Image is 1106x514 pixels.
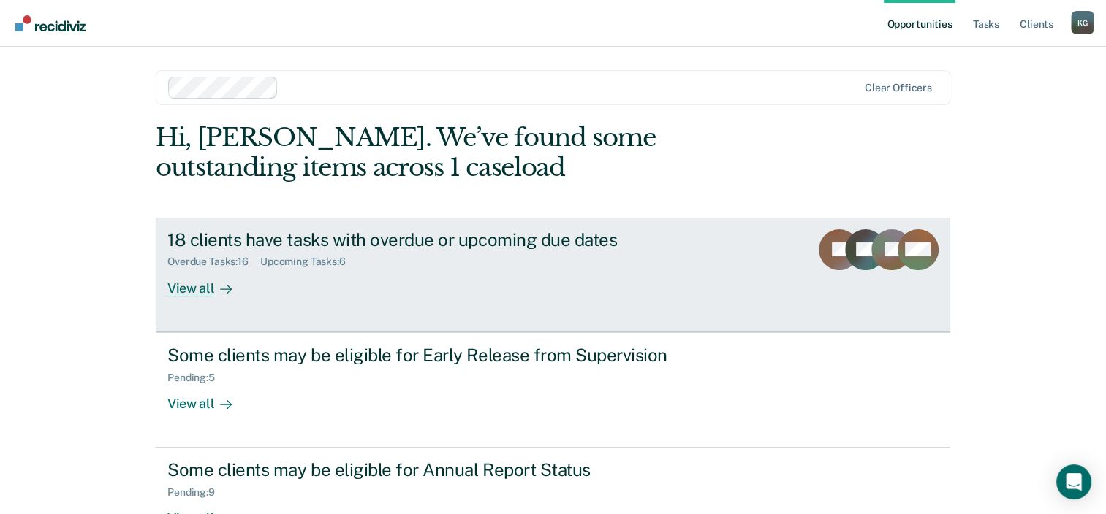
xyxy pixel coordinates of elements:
[167,486,227,499] div: Pending : 9
[156,218,950,332] a: 18 clients have tasks with overdue or upcoming due datesOverdue Tasks:16Upcoming Tasks:6View all
[1071,11,1094,34] button: Profile dropdown button
[156,123,791,183] div: Hi, [PERSON_NAME]. We’ve found some outstanding items across 1 caseload
[1056,464,1091,499] div: Open Intercom Messenger
[167,383,249,412] div: View all
[15,15,86,31] img: Recidiviz
[260,256,357,268] div: Upcoming Tasks : 6
[167,268,249,296] div: View all
[156,332,950,448] a: Some clients may be eligible for Early Release from SupervisionPending:5View all
[865,82,932,94] div: Clear officers
[167,256,260,268] div: Overdue Tasks : 16
[167,459,681,480] div: Some clients may be eligible for Annual Report Status
[167,345,681,366] div: Some clients may be eligible for Early Release from Supervision
[1071,11,1094,34] div: K G
[167,229,681,250] div: 18 clients have tasks with overdue or upcoming due dates
[167,372,227,384] div: Pending : 5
